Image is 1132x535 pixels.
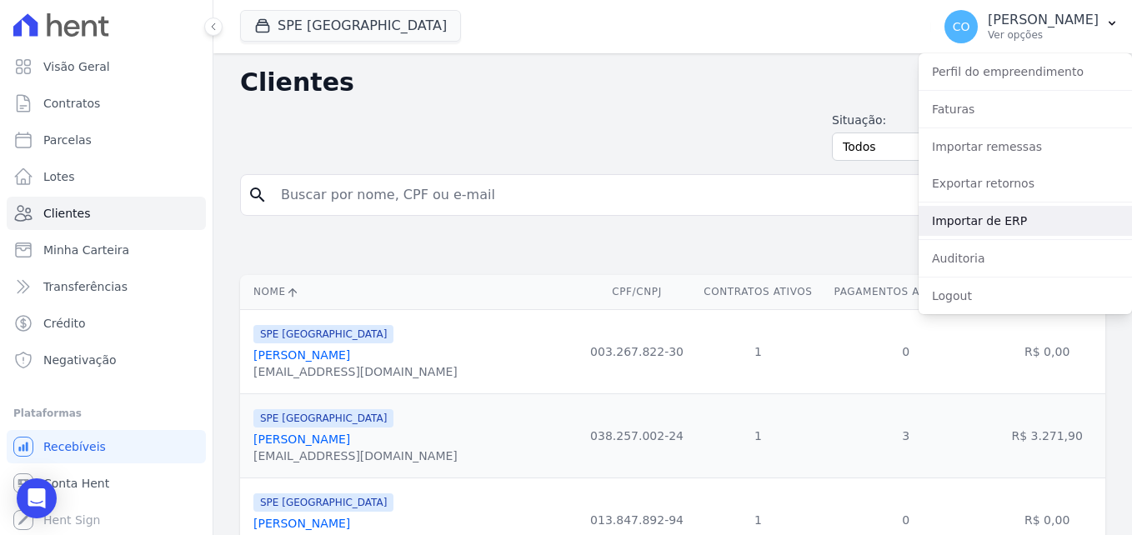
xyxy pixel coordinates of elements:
[7,467,206,500] a: Conta Hent
[43,242,129,258] span: Minha Carteira
[7,233,206,267] a: Minha Carteira
[580,275,694,309] th: CPF/CNPJ
[253,409,393,427] span: SPE [GEOGRAPHIC_DATA]
[7,430,206,463] a: Recebíveis
[823,393,989,477] td: 3
[253,363,458,380] div: [EMAIL_ADDRESS][DOMAIN_NAME]
[13,403,199,423] div: Plataformas
[240,67,956,97] h2: Clientes
[988,28,1099,42] p: Ver opções
[694,393,823,477] td: 1
[253,348,350,362] a: [PERSON_NAME]
[823,275,989,309] th: Pagamentos Atrasados
[919,168,1132,198] a: Exportar retornos
[919,94,1132,124] a: Faturas
[43,438,106,455] span: Recebíveis
[43,95,100,112] span: Contratos
[43,475,109,492] span: Conta Hent
[832,112,960,129] label: Situação:
[580,393,694,477] td: 038.257.002-24
[43,58,110,75] span: Visão Geral
[919,132,1132,162] a: Importar remessas
[43,315,86,332] span: Crédito
[43,132,92,148] span: Parcelas
[823,309,989,393] td: 0
[919,206,1132,236] a: Importar de ERP
[43,168,75,185] span: Lotes
[694,309,823,393] td: 1
[580,309,694,393] td: 003.267.822-30
[989,393,1105,477] td: R$ 3.271,90
[43,278,128,295] span: Transferências
[248,185,268,205] i: search
[919,281,1132,311] a: Logout
[253,325,393,343] span: SPE [GEOGRAPHIC_DATA]
[7,343,206,377] a: Negativação
[43,352,117,368] span: Negativação
[919,243,1132,273] a: Auditoria
[7,50,206,83] a: Visão Geral
[271,178,1098,212] input: Buscar por nome, CPF ou e-mail
[17,478,57,518] div: Open Intercom Messenger
[989,309,1105,393] td: R$ 0,00
[919,57,1132,87] a: Perfil do empreendimento
[7,270,206,303] a: Transferências
[253,517,350,530] a: [PERSON_NAME]
[7,160,206,193] a: Lotes
[7,197,206,230] a: Clientes
[240,275,580,309] th: Nome
[7,123,206,157] a: Parcelas
[240,10,461,42] button: SPE [GEOGRAPHIC_DATA]
[253,432,350,446] a: [PERSON_NAME]
[988,12,1099,28] p: [PERSON_NAME]
[253,493,393,512] span: SPE [GEOGRAPHIC_DATA]
[7,307,206,340] a: Crédito
[694,275,823,309] th: Contratos Ativos
[43,205,90,222] span: Clientes
[953,21,970,32] span: CO
[253,447,458,464] div: [EMAIL_ADDRESS][DOMAIN_NAME]
[7,87,206,120] a: Contratos
[931,3,1132,50] button: CO [PERSON_NAME] Ver opções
